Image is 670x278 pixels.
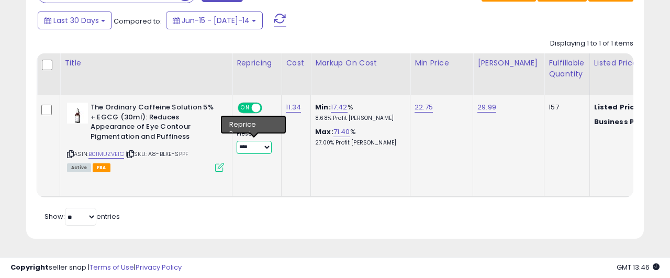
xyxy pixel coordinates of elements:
[315,103,402,122] div: %
[617,262,660,272] span: 2025-08-14 13:46 GMT
[311,53,410,95] th: The percentage added to the cost of goods (COGS) that forms the calculator for Min & Max prices.
[315,58,406,69] div: Markup on Cost
[53,15,99,26] span: Last 30 Days
[67,163,91,172] span: All listings currently available for purchase on Amazon
[331,102,348,113] a: 17.42
[91,103,218,144] b: The Ordinary Caffeine Solution 5% + EGCG (30ml): Reduces Appearance of Eye Contour Pigmentation a...
[239,104,252,113] span: ON
[315,127,333,137] b: Max:
[126,150,188,158] span: | SKU: A8-BLXE-SPPF
[550,39,633,49] div: Displaying 1 to 1 of 1 items
[237,130,273,154] div: Preset:
[38,12,112,29] button: Last 30 Days
[315,139,402,147] p: 27.00% Profit [PERSON_NAME]
[315,102,331,112] b: Min:
[415,58,468,69] div: Min Price
[237,58,277,69] div: Repricing
[93,163,110,172] span: FBA
[114,16,162,26] span: Compared to:
[477,58,540,69] div: [PERSON_NAME]
[594,102,642,112] b: Listed Price:
[182,15,250,26] span: Jun-15 - [DATE]-14
[44,212,120,221] span: Show: entries
[10,263,182,273] div: seller snap | |
[286,102,301,113] a: 11.34
[333,127,350,137] a: 71.40
[237,119,273,128] div: Amazon AI
[415,102,433,113] a: 22.75
[315,127,402,147] div: %
[67,103,88,124] img: 31Khr+3J4XL._SL40_.jpg
[88,150,124,159] a: B01MUZVE1C
[261,104,277,113] span: OFF
[67,103,224,171] div: ASIN:
[594,117,652,127] b: Business Price:
[315,115,402,122] p: 8.68% Profit [PERSON_NAME]
[90,262,134,272] a: Terms of Use
[477,102,496,113] a: 29.99
[10,262,49,272] strong: Copyright
[549,58,585,80] div: Fulfillable Quantity
[286,58,306,69] div: Cost
[64,58,228,69] div: Title
[136,262,182,272] a: Privacy Policy
[166,12,263,29] button: Jun-15 - [DATE]-14
[549,103,581,112] div: 157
